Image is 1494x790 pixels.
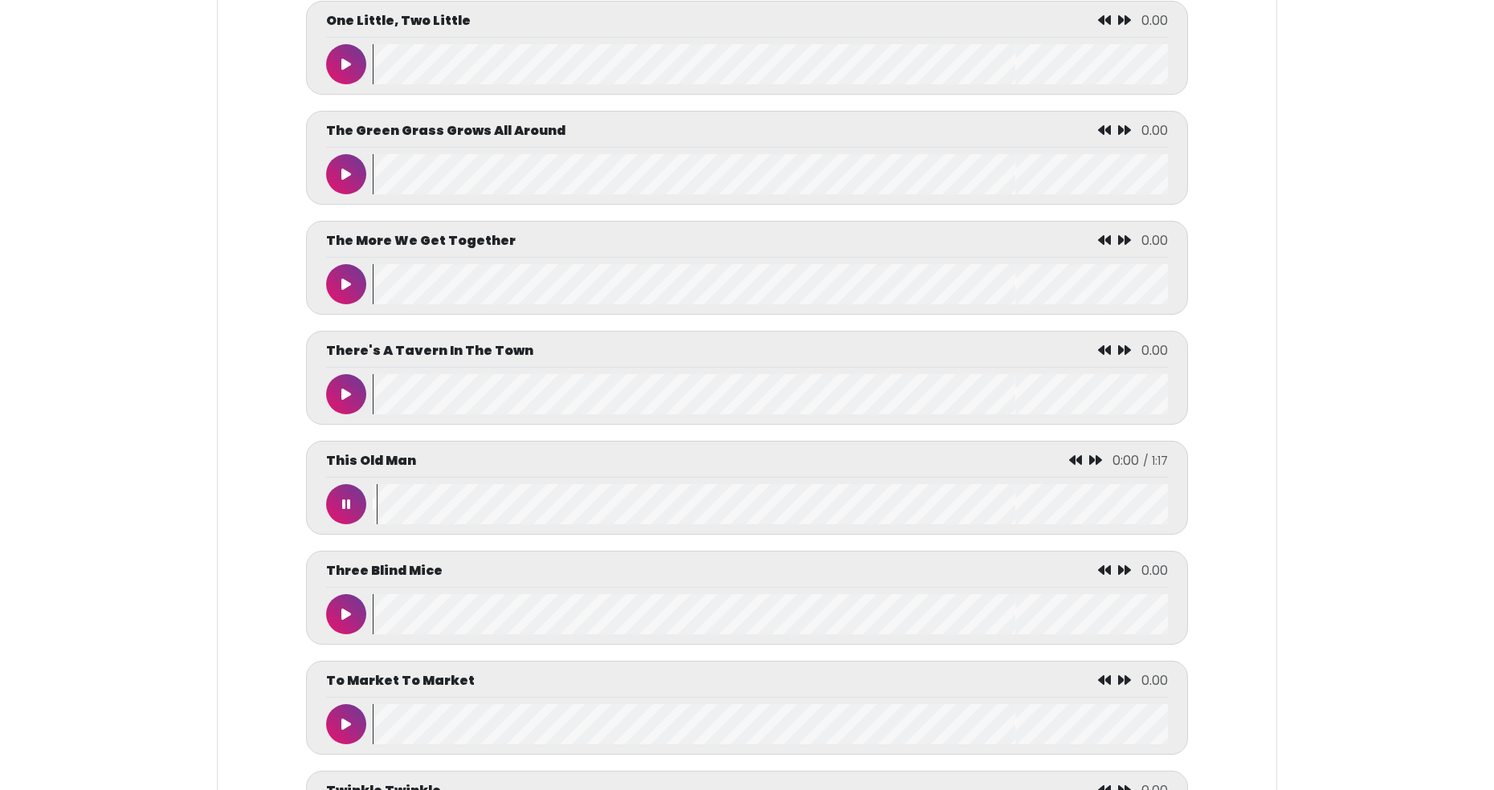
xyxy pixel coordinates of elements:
p: Three Blind Mice [326,561,443,580]
span: 0.00 [1141,11,1168,30]
p: This Old Man [326,451,416,470]
p: The Green Grass Grows All Around [326,121,565,140]
span: / 1:17 [1143,453,1168,469]
p: One Little, Two Little [326,11,471,31]
p: The More We Get Together [326,231,516,250]
span: 0.00 [1141,231,1168,250]
span: 0.00 [1141,121,1168,140]
p: There's A Tavern In The Town [326,341,533,360]
span: 0.00 [1141,671,1168,690]
span: 0.00 [1141,341,1168,360]
p: To Market To Market [326,671,475,690]
span: 0:00 [1112,451,1139,470]
span: 0.00 [1141,561,1168,580]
